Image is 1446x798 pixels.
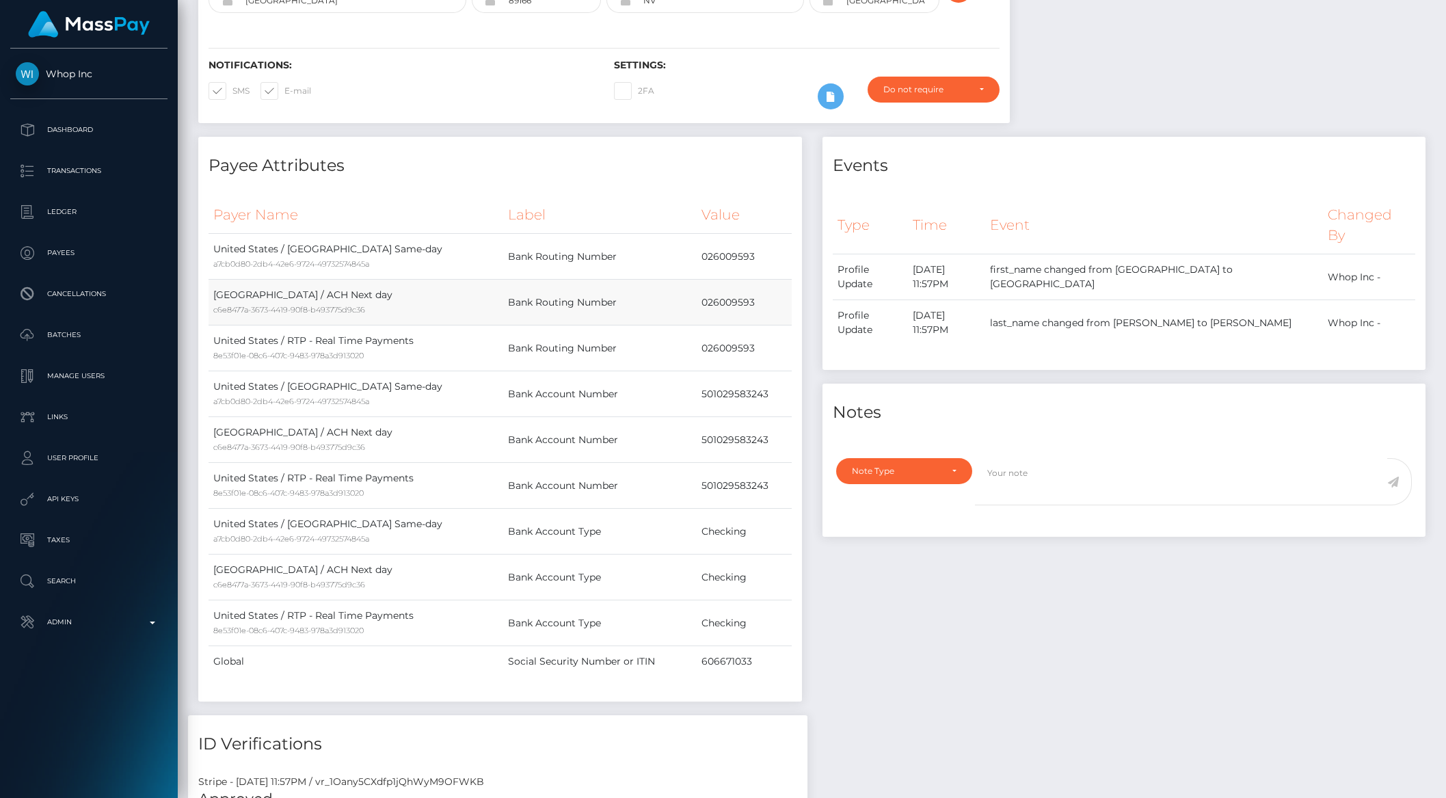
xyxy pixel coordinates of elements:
[10,400,168,434] a: Links
[10,236,168,270] a: Payees
[908,254,985,300] td: [DATE] 11:57PM
[10,318,168,352] a: Batches
[16,489,162,509] p: API Keys
[503,509,697,555] td: Bank Account Type
[697,509,791,555] td: Checking
[833,401,1416,425] h4: Notes
[697,325,791,371] td: 026009593
[16,448,162,468] p: User Profile
[209,154,792,178] h4: Payee Attributes
[16,202,162,222] p: Ledger
[16,161,162,181] p: Transactions
[883,84,967,95] div: Do not require
[697,555,791,600] td: Checking
[209,196,503,234] th: Payer Name
[209,509,503,555] td: United States / [GEOGRAPHIC_DATA] Same-day
[209,59,593,71] h6: Notifications:
[503,463,697,509] td: Bank Account Number
[10,68,168,80] span: Whop Inc
[16,284,162,304] p: Cancellations
[209,417,503,463] td: [GEOGRAPHIC_DATA] / ACH Next day
[868,77,999,103] button: Do not require
[16,612,162,633] p: Admin
[16,243,162,263] p: Payees
[16,407,162,427] p: Links
[503,555,697,600] td: Bank Account Type
[503,196,697,234] th: Label
[16,62,39,85] img: Whop Inc
[16,120,162,140] p: Dashboard
[213,580,365,589] small: c6e8477a-3673-4419-90f8-b493775d9c36
[209,463,503,509] td: United States / RTP - Real Time Payments
[188,775,807,789] div: Stripe - [DATE] 11:57PM / vr_1Oany5CXdfp1jQhWyM9OFWKB
[503,371,697,417] td: Bank Account Number
[833,154,1416,178] h4: Events
[697,463,791,509] td: 501029583243
[697,417,791,463] td: 501029583243
[16,366,162,386] p: Manage Users
[16,530,162,550] p: Taxes
[209,555,503,600] td: [GEOGRAPHIC_DATA] / ACH Next day
[836,458,972,484] button: Note Type
[697,646,791,678] td: 606671033
[697,600,791,646] td: Checking
[503,600,697,646] td: Bank Account Type
[260,82,311,100] label: E-mail
[213,534,369,544] small: a7cb0d80-2db4-42e6-9724-49732574845a
[209,371,503,417] td: United States / [GEOGRAPHIC_DATA] Same-day
[614,59,999,71] h6: Settings:
[908,196,985,254] th: Time
[209,646,503,678] td: Global
[697,234,791,280] td: 026009593
[209,82,250,100] label: SMS
[503,234,697,280] td: Bank Routing Number
[833,300,909,346] td: Profile Update
[985,254,1323,300] td: first_name changed from [GEOGRAPHIC_DATA] to [GEOGRAPHIC_DATA]
[985,196,1323,254] th: Event
[213,488,364,498] small: 8e53f01e-08c6-407c-9483-978a3d913020
[10,195,168,229] a: Ledger
[985,300,1323,346] td: last_name changed from [PERSON_NAME] to [PERSON_NAME]
[10,277,168,311] a: Cancellations
[213,442,365,452] small: c6e8477a-3673-4419-90f8-b493775d9c36
[209,234,503,280] td: United States / [GEOGRAPHIC_DATA] Same-day
[213,351,364,360] small: 8e53f01e-08c6-407c-9483-978a3d913020
[833,254,909,300] td: Profile Update
[1323,196,1415,254] th: Changed By
[209,325,503,371] td: United States / RTP - Real Time Payments
[10,359,168,393] a: Manage Users
[10,154,168,188] a: Transactions
[503,417,697,463] td: Bank Account Number
[1323,300,1415,346] td: Whop Inc -
[1323,254,1415,300] td: Whop Inc -
[908,300,985,346] td: [DATE] 11:57PM
[10,564,168,598] a: Search
[697,280,791,325] td: 026009593
[213,626,364,635] small: 8e53f01e-08c6-407c-9483-978a3d913020
[503,646,697,678] td: Social Security Number or ITIN
[16,571,162,591] p: Search
[614,82,654,100] label: 2FA
[28,11,150,38] img: MassPay Logo
[198,732,797,756] h4: ID Verifications
[213,305,365,315] small: c6e8477a-3673-4419-90f8-b493775d9c36
[10,441,168,475] a: User Profile
[209,280,503,325] td: [GEOGRAPHIC_DATA] / ACH Next day
[697,371,791,417] td: 501029583243
[833,196,909,254] th: Type
[209,600,503,646] td: United States / RTP - Real Time Payments
[16,325,162,345] p: Batches
[10,605,168,639] a: Admin
[213,259,369,269] small: a7cb0d80-2db4-42e6-9724-49732574845a
[213,397,369,406] small: a7cb0d80-2db4-42e6-9724-49732574845a
[697,196,791,234] th: Value
[10,482,168,516] a: API Keys
[852,466,941,477] div: Note Type
[10,113,168,147] a: Dashboard
[10,523,168,557] a: Taxes
[503,325,697,371] td: Bank Routing Number
[503,280,697,325] td: Bank Routing Number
